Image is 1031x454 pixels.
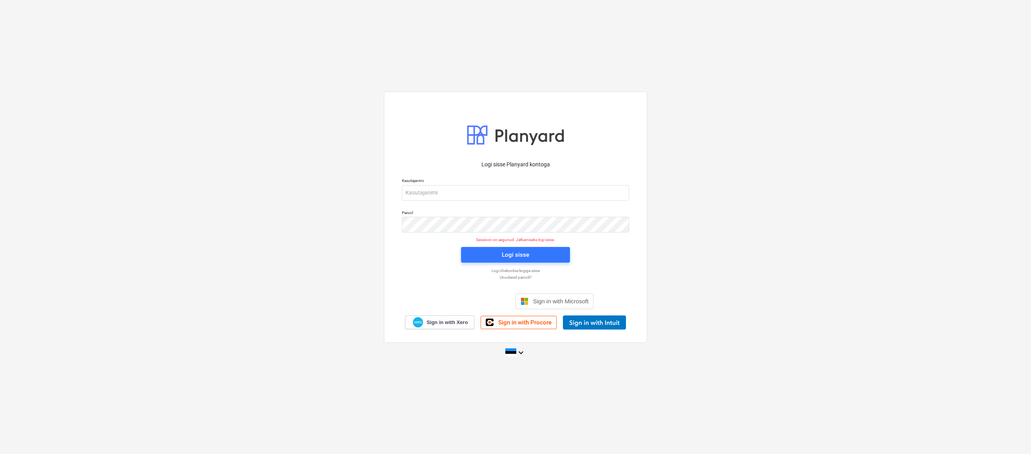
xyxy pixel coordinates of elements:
[402,178,629,185] p: Kasutajanimi
[516,348,526,357] i: keyboard_arrow_down
[461,247,570,263] button: Logi sisse
[398,275,633,280] a: Unustasid parooli?
[481,316,557,329] a: Sign in with Procore
[402,185,629,201] input: Kasutajanimi
[434,293,513,310] iframe: Sign in with Google Button
[397,237,634,242] p: Sessioon on aegunud. Jätkamiseks logi sisse.
[398,268,633,273] a: Logi ühekordse lingiga sisse
[427,319,468,326] span: Sign in with Xero
[402,210,629,217] p: Parool
[533,298,589,304] span: Sign in with Microsoft
[502,250,529,260] div: Logi sisse
[405,315,475,329] a: Sign in with Xero
[413,317,423,328] img: Xero logo
[402,160,629,169] p: Logi sisse Planyard kontoga
[521,297,528,305] img: Microsoft logo
[498,319,552,326] span: Sign in with Procore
